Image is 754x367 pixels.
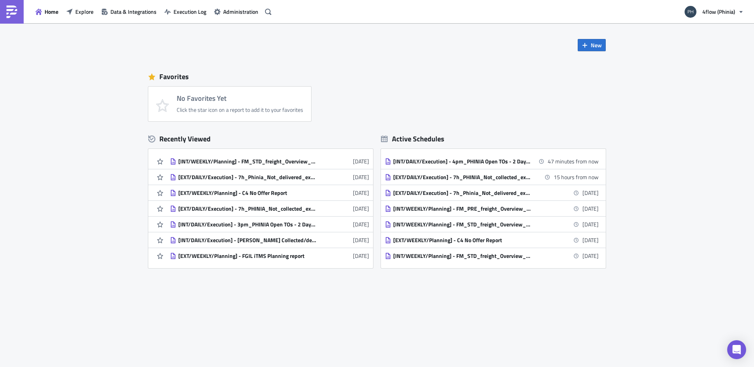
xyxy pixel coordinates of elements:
div: Click the star icon on a report to add it to your favorites [177,106,303,113]
time: 2025-06-16T14:14:12Z [353,204,369,213]
div: [EXT/DAILY/Execution] - 7h_Phinia_Not_delivered_external sending to carrier [178,174,316,181]
a: [EXT/DAILY/Execution] - 7h_PHINIA_Not_collected_external sending to carrier[DATE] [170,201,369,216]
button: Explore [62,6,97,18]
img: PushMetrics [6,6,18,18]
span: 4flow (Phinia) [702,7,735,16]
span: Explore [75,7,93,16]
time: 2025-08-15 16:30 [548,157,599,165]
span: Data & Integrations [110,7,157,16]
a: [INT/WEEKLY/Planning] - FM_STD_freight_Overview_external sending to plants_FGIL[DATE] [170,154,369,169]
time: 2025-06-13T13:31:58Z [353,252,369,260]
a: [INT/WEEKLY/Planning] - FM_STD_freight_Overview_external sending to plants_FGIL[DATE] [385,248,599,263]
button: Administration [210,6,262,18]
div: Favorites [148,71,606,83]
time: 2025-08-16 07:00 [554,173,599,181]
time: 2025-08-18 07:00 [582,252,599,260]
time: 2025-07-15T15:00:49Z [353,157,369,165]
div: [INT/DAILY/Execution] - 3pm_PHINIA Open TOs - 2 Days check [178,221,316,228]
time: 2025-08-18 07:00 [582,220,599,228]
div: [EXT/DAILY/Execution] - 7h_PHINIA_Not_collected_external sending to carrier [393,174,531,181]
time: 2025-06-13T13:33:09Z [353,220,369,228]
a: [INT/DAILY/Execution] - 3pm_PHINIA Open TOs - 2 Days check[DATE] [170,217,369,232]
span: Execution Log [174,7,206,16]
time: 2025-06-16T14:14:38Z [353,189,369,197]
button: Home [32,6,62,18]
div: [INT/WEEKLY/Planning] - FM_STD_freight_Overview_external sending to plants_FGIL [393,252,531,259]
button: Data & Integrations [97,6,161,18]
img: Avatar [684,5,697,19]
span: Home [45,7,58,16]
div: Open Intercom Messenger [727,340,746,359]
div: Recently Viewed [148,133,373,145]
a: [EXT/DAILY/Execution] - 7h_Phinia_Not_delivered_external sending to carrier[DATE] [385,185,599,200]
a: [EXT/DAILY/Execution] - 7h_PHINIA_Not_collected_external sending to carrier15 hours from now [385,169,599,185]
time: 2025-08-18 07:00 [582,236,599,244]
div: [EXT/WEEKLY/Planning] - C4 No Offer Report [393,237,531,244]
time: 2025-08-18 07:00 [582,189,599,197]
a: [EXT/DAILY/Execution] - 7h_Phinia_Not_delivered_external sending to carrier[DATE] [170,169,369,185]
div: [EXT/DAILY/Execution] - 7h_Phinia_Not_delivered_external sending to carrier [393,189,531,196]
div: [EXT/WEEKLY/Planning] - C4 No Offer Report [178,189,316,196]
time: 2025-06-20T06:48:41Z [353,173,369,181]
a: [INT/DAILY/Execution] - [PERSON_NAME] Collected/delivered[DATE] [170,232,369,248]
button: New [578,39,606,51]
a: [INT/WEEKLY/Planning] - FM_STD_freight_Overview_external sending to plants[DATE] [385,217,599,232]
a: [EXT/WEEKLY/Planning] - C4 No Offer Report[DATE] [170,185,369,200]
div: [EXT/DAILY/Execution] - 7h_PHINIA_Not_collected_external sending to carrier [178,205,316,212]
button: 4flow (Phinia) [680,3,748,20]
div: [INT/WEEKLY/Planning] - FM_STD_freight_Overview_external sending to plants [393,221,531,228]
div: [INT/DAILY/Execution] - [PERSON_NAME] Collected/delivered [178,237,316,244]
time: 2025-06-13T13:33:01Z [353,236,369,244]
button: Execution Log [161,6,210,18]
time: 2025-08-18 07:00 [582,204,599,213]
span: New [591,41,602,49]
div: [INT/WEEKLY/Planning] - FM_STD_freight_Overview_external sending to plants_FGIL [178,158,316,165]
a: [INT/DAILY/Execution] - 4pm_PHINIA Open TOs - 2 Days check47 minutes from now [385,154,599,169]
div: [EXT/WEEKLY/Planning] - FGIL iTMS Planning report [178,252,316,259]
span: Administration [223,7,258,16]
a: [INT/WEEKLY/Planning] - FM_PRE_freight_Overview_external sending to plants[DATE] [385,201,599,216]
div: [INT/DAILY/Execution] - 4pm_PHINIA Open TOs - 2 Days check [393,158,531,165]
a: [EXT/WEEKLY/Planning] - FGIL iTMS Planning report[DATE] [170,248,369,263]
a: [EXT/WEEKLY/Planning] - C4 No Offer Report[DATE] [385,232,599,248]
h4: No Favorites Yet [177,95,303,102]
div: [INT/WEEKLY/Planning] - FM_PRE_freight_Overview_external sending to plants [393,205,531,212]
div: Active Schedules [381,134,444,143]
